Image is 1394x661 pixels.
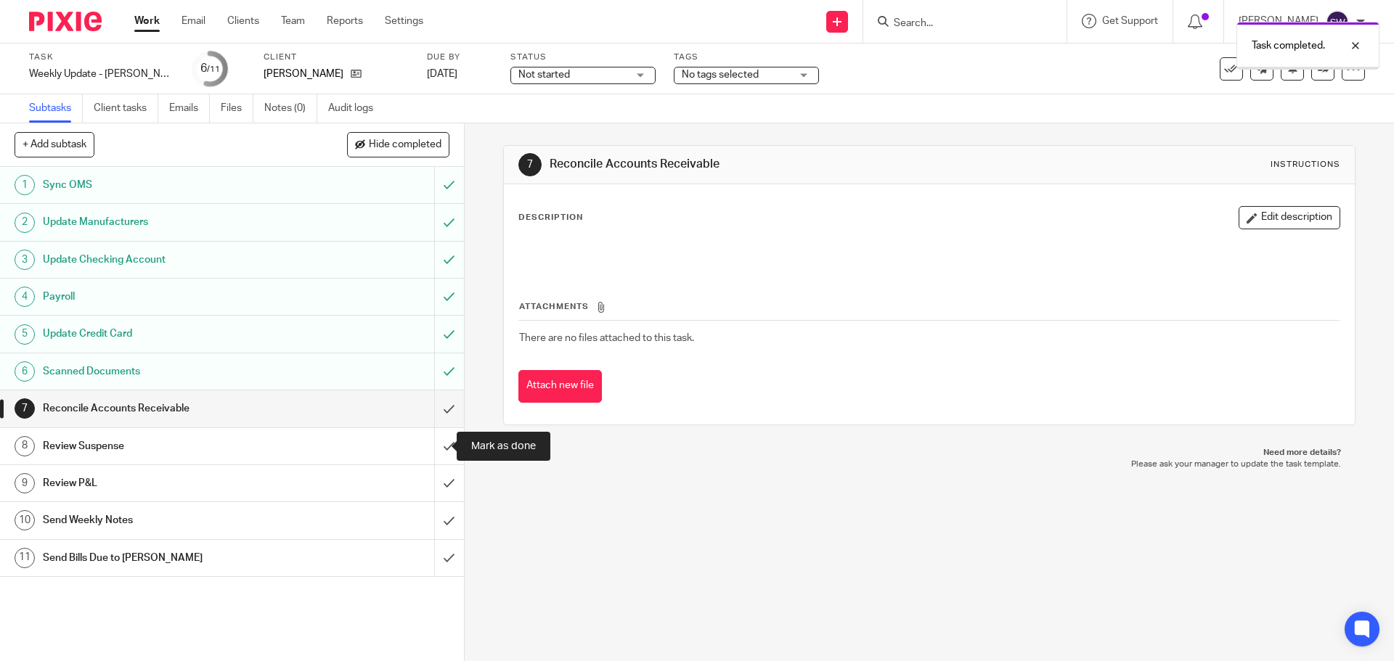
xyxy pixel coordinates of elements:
h1: Review Suspense [43,435,294,457]
a: Files [221,94,253,123]
button: Hide completed [347,132,449,157]
h1: Update Credit Card [43,323,294,345]
span: There are no files attached to this task. [519,333,694,343]
a: Email [182,14,205,28]
p: Task completed. [1252,38,1325,53]
label: Tags [674,52,819,63]
div: 11 [15,548,35,568]
div: 3 [15,250,35,270]
span: [DATE] [427,69,457,79]
div: 9 [15,473,35,493]
label: Client [264,52,409,63]
div: 1 [15,175,35,195]
a: Reports [327,14,363,28]
a: Audit logs [328,94,384,123]
img: svg%3E [1326,10,1349,33]
span: No tags selected [682,70,759,80]
a: Notes (0) [264,94,317,123]
div: 7 [518,153,542,176]
div: Weekly Update - Oberbeck [29,67,174,81]
label: Due by [427,52,492,63]
label: Task [29,52,174,63]
button: + Add subtask [15,132,94,157]
div: 10 [15,510,35,530]
h1: Reconcile Accounts Receivable [550,157,961,172]
div: 7 [15,398,35,419]
p: [PERSON_NAME] [264,67,343,81]
h1: Send Bills Due to [PERSON_NAME] [43,547,294,569]
button: Attach new file [518,370,602,403]
h1: Send Weekly Notes [43,509,294,531]
a: Clients [227,14,259,28]
h1: Sync OMS [43,174,294,196]
div: Instructions [1271,159,1340,171]
h1: Payroll [43,286,294,308]
button: Edit description [1239,206,1340,229]
div: 6 [15,361,35,382]
p: Please ask your manager to update the task template. [518,459,1340,470]
small: /11 [207,65,220,73]
div: Weekly Update - [PERSON_NAME] [29,67,174,81]
span: Not started [518,70,570,80]
div: 5 [15,324,35,345]
a: Settings [385,14,423,28]
a: Subtasks [29,94,83,123]
p: Description [518,212,583,223]
img: Pixie [29,12,102,31]
a: Client tasks [94,94,158,123]
h1: Scanned Documents [43,361,294,382]
h1: Review P&L [43,472,294,494]
span: Hide completed [369,139,441,151]
a: Emails [169,94,210,123]
span: Attachments [519,303,589,311]
h1: Reconcile Accounts Receivable [43,398,294,419]
div: 2 [15,213,35,233]
div: 4 [15,287,35,307]
div: 6 [200,60,220,77]
div: 8 [15,436,35,456]
p: Need more details? [518,447,1340,459]
a: Team [281,14,305,28]
h1: Update Manufacturers [43,211,294,233]
h1: Update Checking Account [43,249,294,271]
a: Work [134,14,160,28]
label: Status [510,52,656,63]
